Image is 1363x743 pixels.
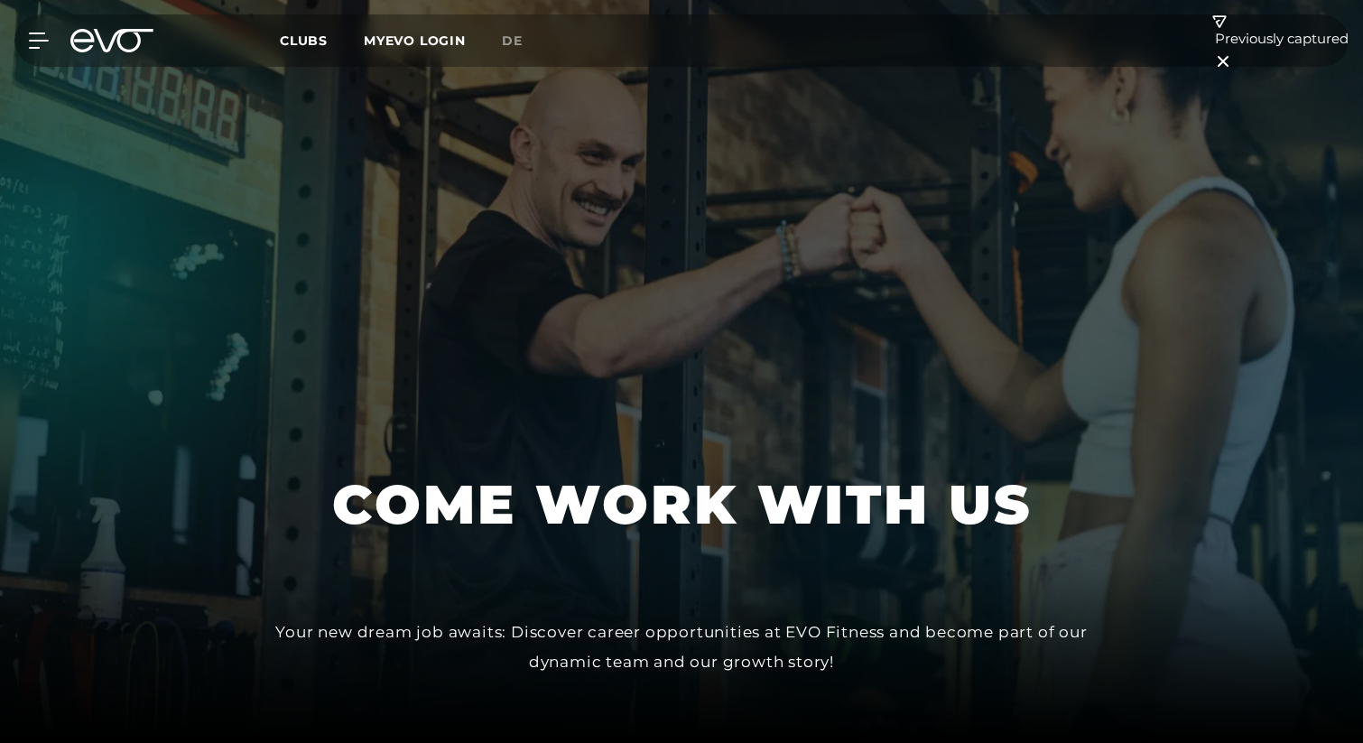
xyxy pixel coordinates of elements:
span: Clubs [280,33,328,49]
div: Your new dream job awaits: Discover career opportunities at EVO Fitness and become part of our dy... [275,618,1088,676]
h1: COME WORK WITH US [332,469,1032,540]
a: Clubs [280,32,364,49]
a: de [502,31,544,51]
span: de [502,33,523,49]
a: MYEVO LOGIN [364,33,466,49]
